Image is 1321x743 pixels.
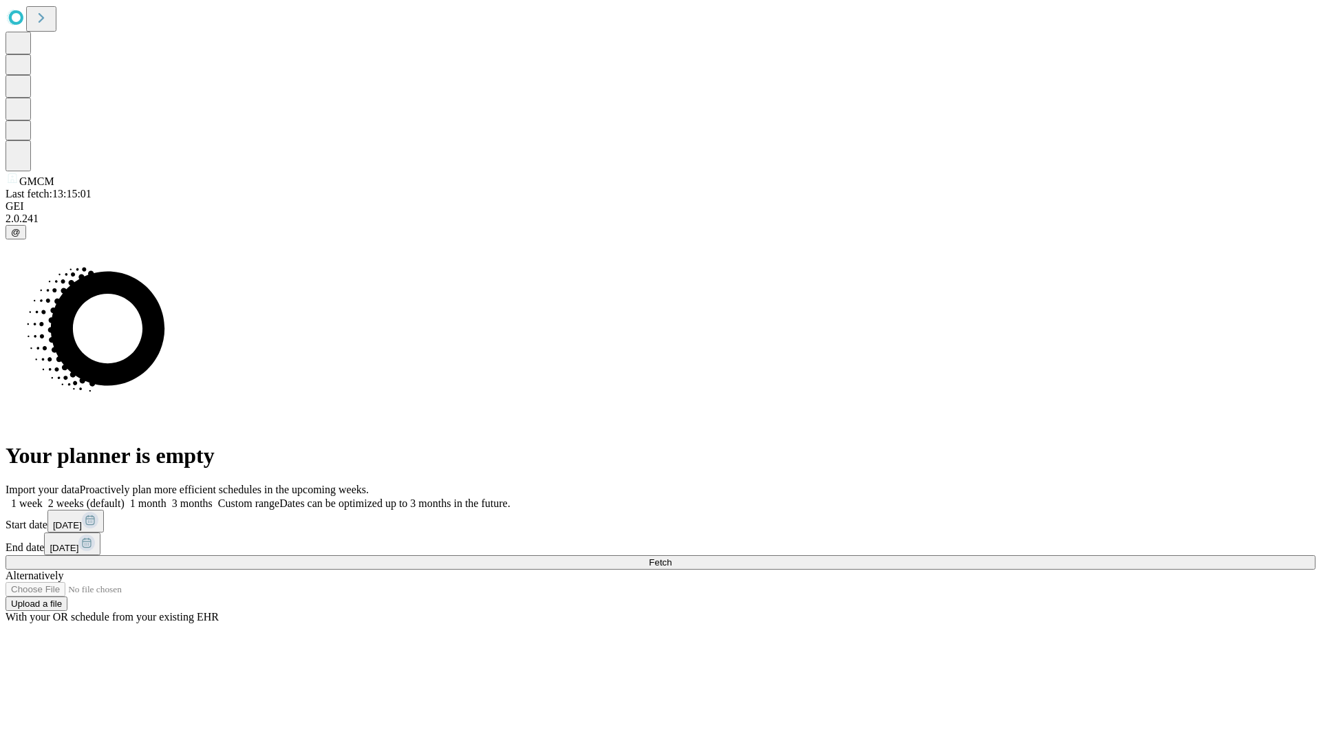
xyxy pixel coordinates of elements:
[6,510,1315,532] div: Start date
[130,497,167,509] span: 1 month
[6,200,1315,213] div: GEI
[6,611,219,623] span: With your OR schedule from your existing EHR
[50,543,78,553] span: [DATE]
[48,497,125,509] span: 2 weeks (default)
[80,484,369,495] span: Proactively plan more efficient schedules in the upcoming weeks.
[6,443,1315,469] h1: Your planner is empty
[44,532,100,555] button: [DATE]
[11,497,43,509] span: 1 week
[6,213,1315,225] div: 2.0.241
[6,225,26,239] button: @
[649,557,672,568] span: Fetch
[6,484,80,495] span: Import your data
[47,510,104,532] button: [DATE]
[19,175,54,187] span: GMCM
[218,497,279,509] span: Custom range
[6,532,1315,555] div: End date
[172,497,213,509] span: 3 months
[6,188,92,200] span: Last fetch: 13:15:01
[11,227,21,237] span: @
[6,596,67,611] button: Upload a file
[279,497,510,509] span: Dates can be optimized up to 3 months in the future.
[53,520,82,530] span: [DATE]
[6,555,1315,570] button: Fetch
[6,570,63,581] span: Alternatively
